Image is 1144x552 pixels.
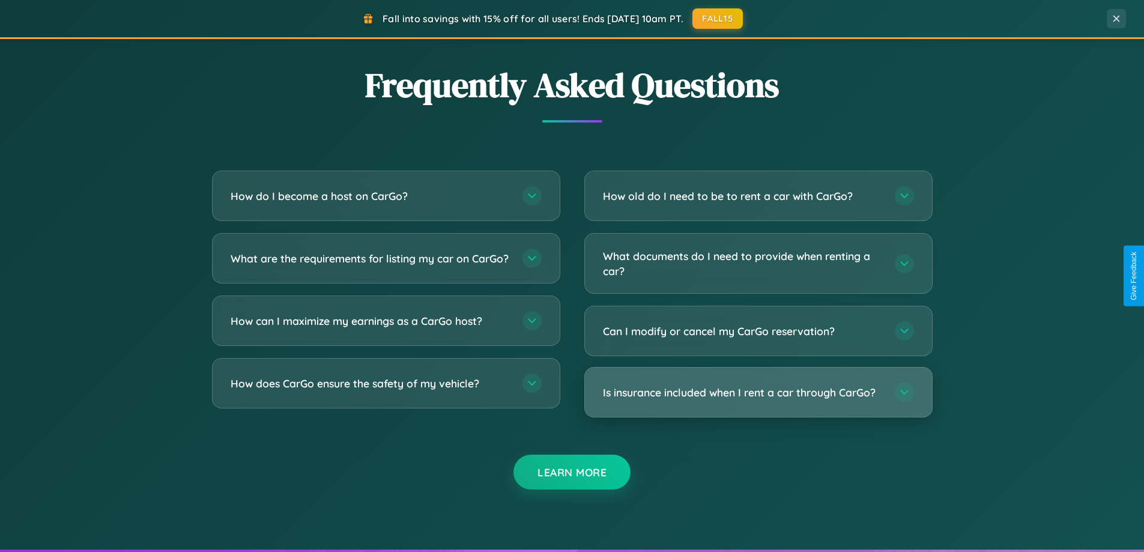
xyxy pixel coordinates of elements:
h3: How old do I need to be to rent a car with CarGo? [603,189,883,204]
h3: What documents do I need to provide when renting a car? [603,249,883,278]
h3: How do I become a host on CarGo? [231,189,510,204]
h3: What are the requirements for listing my car on CarGo? [231,251,510,266]
button: FALL15 [692,8,743,29]
div: Give Feedback [1130,252,1138,300]
h3: Is insurance included when I rent a car through CarGo? [603,385,883,400]
button: Learn More [513,455,631,490]
h3: Can I modify or cancel my CarGo reservation? [603,324,883,339]
span: Fall into savings with 15% off for all users! Ends [DATE] 10am PT. [383,13,683,25]
h3: How does CarGo ensure the safety of my vehicle? [231,376,510,391]
h2: Frequently Asked Questions [212,62,933,108]
h3: How can I maximize my earnings as a CarGo host? [231,314,510,329]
